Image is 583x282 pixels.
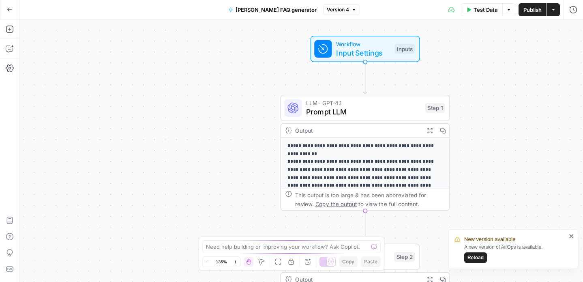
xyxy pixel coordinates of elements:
[323,4,360,15] button: Version 4
[336,47,390,58] span: Input Settings
[216,258,227,265] span: 135%
[394,252,415,262] div: Step 2
[474,6,497,14] span: Test Data
[569,233,574,239] button: close
[223,3,322,16] button: [PERSON_NAME] FAQ generator
[327,6,349,13] span: Version 4
[336,255,390,266] span: Format JSON
[519,3,547,16] button: Publish
[336,39,390,48] span: Workflow
[425,103,445,113] div: Step 1
[236,6,317,14] span: [PERSON_NAME] FAQ generator
[364,258,377,265] span: Paste
[306,106,421,117] span: Prompt LLM
[361,256,381,267] button: Paste
[306,99,421,108] span: LLM · GPT-4.1
[295,126,420,135] div: Output
[461,3,502,16] button: Test Data
[523,6,542,14] span: Publish
[467,254,484,261] span: Reload
[364,211,367,243] g: Edge from step_1 to step_2
[464,252,487,263] button: Reload
[339,256,358,267] button: Copy
[295,191,445,208] div: This output is too large & has been abbreviated for review. to view the full content.
[315,200,357,207] span: Copy the output
[281,36,450,62] div: WorkflowInput SettingsInputs
[464,243,566,263] div: A new version of AirOps is available.
[395,44,415,54] div: Inputs
[336,248,390,256] span: Multiple Outputs
[342,258,354,265] span: Copy
[464,235,515,243] span: New version available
